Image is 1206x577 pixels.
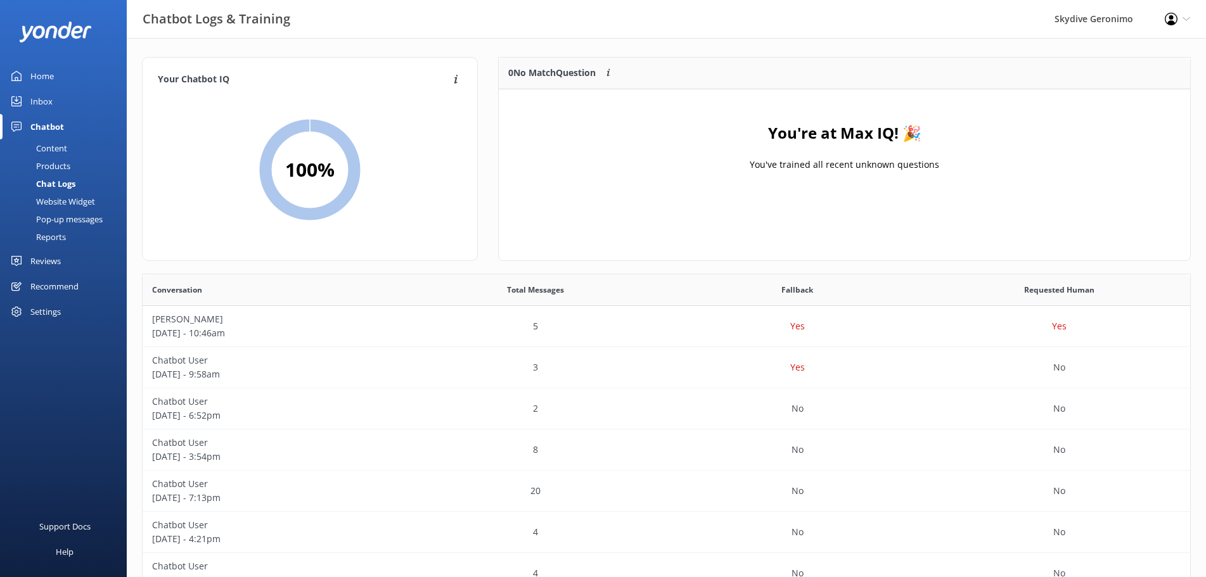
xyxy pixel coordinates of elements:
[8,175,127,193] a: Chat Logs
[8,139,127,157] a: Content
[8,157,70,175] div: Products
[499,89,1190,216] div: grid
[792,484,804,498] p: No
[533,443,538,457] p: 8
[8,193,127,210] a: Website Widget
[792,525,804,539] p: No
[152,353,395,367] p: Chatbot User
[39,514,91,539] div: Support Docs
[30,63,54,89] div: Home
[152,312,395,326] p: [PERSON_NAME]
[152,532,395,546] p: [DATE] - 4:21pm
[533,525,538,539] p: 4
[143,306,1190,347] div: row
[152,477,395,491] p: Chatbot User
[152,395,395,409] p: Chatbot User
[781,284,813,296] span: Fallback
[152,326,395,340] p: [DATE] - 10:46am
[8,210,127,228] a: Pop-up messages
[285,155,335,185] h2: 100 %
[152,450,395,464] p: [DATE] - 3:54pm
[1053,402,1065,415] p: No
[8,193,95,210] div: Website Widget
[8,228,127,246] a: Reports
[750,158,939,172] p: You've trained all recent unknown questions
[790,360,805,374] p: Yes
[1053,443,1065,457] p: No
[143,347,1190,388] div: row
[508,66,596,80] p: 0 No Match Question
[8,210,103,228] div: Pop-up messages
[152,518,395,532] p: Chatbot User
[533,402,538,415] p: 2
[152,559,395,573] p: Chatbot User
[530,484,541,498] p: 20
[30,299,61,324] div: Settings
[152,284,202,296] span: Conversation
[143,429,1190,471] div: row
[143,388,1190,429] div: row
[143,9,290,29] h3: Chatbot Logs & Training
[792,443,804,457] p: No
[1052,319,1067,333] p: Yes
[8,157,127,175] a: Products
[143,512,1190,553] div: row
[8,175,75,193] div: Chat Logs
[1053,360,1065,374] p: No
[152,367,395,381] p: [DATE] - 9:58am
[143,471,1190,512] div: row
[152,436,395,450] p: Chatbot User
[8,228,66,246] div: Reports
[1053,525,1065,539] p: No
[19,22,92,42] img: yonder-white-logo.png
[790,319,805,333] p: Yes
[152,491,395,505] p: [DATE] - 7:13pm
[533,360,538,374] p: 3
[1053,484,1065,498] p: No
[56,539,74,564] div: Help
[1024,284,1094,296] span: Requested Human
[30,114,64,139] div: Chatbot
[158,73,450,87] h4: Your Chatbot IQ
[8,139,67,157] div: Content
[768,121,921,145] h4: You're at Max IQ! 🎉
[30,89,53,114] div: Inbox
[533,319,538,333] p: 5
[792,402,804,415] p: No
[507,284,564,296] span: Total Messages
[30,248,61,274] div: Reviews
[152,409,395,422] p: [DATE] - 6:52pm
[30,274,79,299] div: Recommend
